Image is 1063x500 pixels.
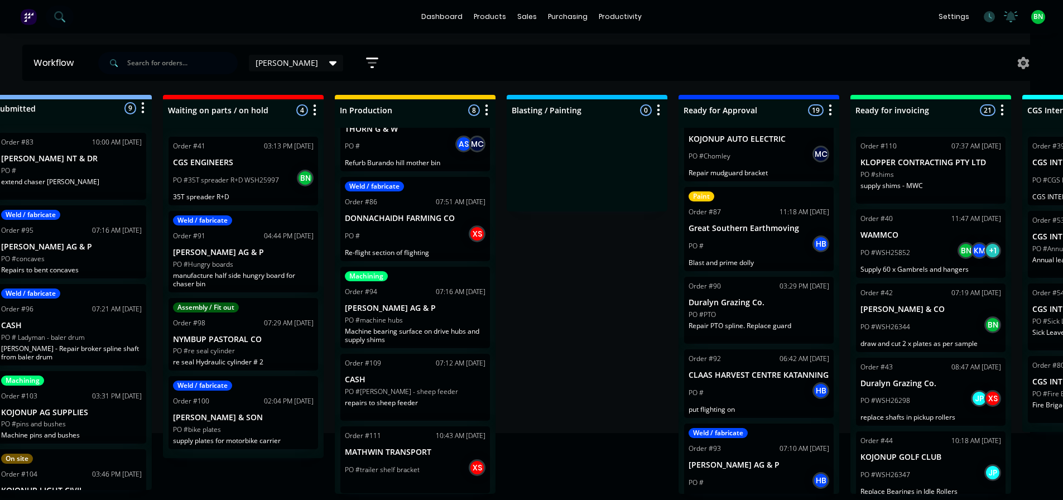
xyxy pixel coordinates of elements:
div: + 1 [984,242,1001,259]
div: XS [469,459,485,476]
p: replace shafts in pickup rollers [860,413,1001,421]
div: AS [455,136,472,152]
div: Order #9206:42 AM [DATE]CLAAS HARVEST CENTRE KATANNINGPO #HBput flighting on [684,349,834,418]
div: 07:16 AM [DATE] [436,287,485,297]
div: Order #44 [860,436,893,446]
div: MC [469,136,485,152]
div: sales [512,8,542,25]
div: 04:44 PM [DATE] [264,231,314,241]
div: BN [984,316,1001,333]
img: Factory [20,8,37,25]
div: 07:29 AM [DATE] [264,318,314,328]
div: 07:19 AM [DATE] [951,288,1001,298]
p: supply shims - MWC [860,181,1001,190]
p: manufacture half side hungry board for chaser bin [173,271,314,288]
p: PO #Hungry boards [173,259,233,270]
div: Order #110 [860,141,897,151]
div: Weld / fabricateOrder #10002:04 PM [DATE][PERSON_NAME] & SONPO #bike platessupply plates for moto... [169,376,318,449]
div: Order #103 [1,391,37,401]
p: PO #bike plates [173,425,221,435]
p: Supply 60 x Gambrels and hangers [860,265,1001,273]
div: 10:43 AM [DATE] [436,431,485,441]
p: [PERSON_NAME] AG & P [1,242,142,252]
p: KOJONUP GOLF CLUB [860,453,1001,462]
p: draw and cut 2 x plates as per sample [860,339,1001,348]
div: Machining [1,376,44,386]
p: PO #WSH26347 [860,470,910,480]
div: 03:46 PM [DATE] [92,469,142,479]
p: PO # [1,166,16,176]
div: settings [933,8,975,25]
div: Order #111 [345,431,381,441]
p: [PERSON_NAME] AG & P [173,248,314,257]
span: [PERSON_NAME] [256,57,318,69]
div: 07:51 AM [DATE] [436,197,485,207]
div: THORN G & WPO #ASMCRefurb Burando hill mother bin [340,88,490,172]
div: Order #11110:43 AM [DATE]MATHWIN TRANSPORTPO #trailer shelf bracketXS [340,426,490,493]
p: CLAAS HARVEST CENTRE KATANNING [689,371,829,380]
p: PO #pins and bushes [1,419,66,429]
p: Machine bearing surface on drive hubs and supply shims [345,327,485,344]
div: 11:47 AM [DATE] [951,214,1001,224]
p: DONNACHAIDH FARMING CO [345,214,485,223]
div: Weld / fabricateOrder #8607:51 AM [DATE]DONNACHAIDH FARMING COPO #XSRe-flight section of flighting [340,177,490,261]
div: Weld / fabricateOrder #9104:44 PM [DATE][PERSON_NAME] AG & PPO #Hungry boardsmanufacture half sid... [169,211,318,292]
div: HB [812,382,829,399]
div: 10:00 AM [DATE] [92,137,142,147]
div: Order #9003:29 PM [DATE]Duralyn Grazing Co.PO #PTORepair PTO spline. Replace guard [684,277,834,344]
div: Order #4410:18 AM [DATE]KOJONUP GOLF CLUBPO #WSH26347JPReplace Bearings in Idle Rollers [856,431,1006,500]
div: Order #92 [689,354,721,364]
div: Weld / fabricate [173,215,232,225]
div: Order #4103:13 PM [DATE]CGS ENGINEERSPO #35T spreader R+D WSH25997BN35T spreader R+D [169,137,318,205]
p: PO #shims [860,170,894,180]
div: Order #109 [345,358,381,368]
div: Workflow [33,56,79,70]
p: THORN G & W [345,124,485,134]
p: extend chaser [PERSON_NAME] [1,177,142,186]
div: XS [984,390,1001,407]
div: KM [971,242,988,259]
div: products [468,8,512,25]
div: 07:21 AM [DATE] [92,304,142,314]
div: Order #95 [1,225,33,235]
span: BN [1033,12,1043,22]
div: Order #4011:47 AM [DATE]WAMMCOPO #WSH25852BNKM+1Supply 60 x Gambrels and hangers [856,209,1006,278]
div: HB [812,235,829,252]
div: XS [469,225,485,242]
div: 11:18 AM [DATE] [780,207,829,217]
div: Order #100 [173,396,209,406]
div: Order #4308:47 AM [DATE]Duralyn Grazing Co.PO #WSH26298JPXSreplace shafts in pickup rollers [856,358,1006,426]
p: Replace Bearings in Idle Rollers [860,487,1001,496]
div: BN [958,242,974,259]
p: Blast and prime dolly [689,258,829,267]
div: Order #4207:19 AM [DATE][PERSON_NAME] & COPO #WSH26344BNdraw and cut 2 x plates as per sample [856,283,1006,352]
p: PO #35T spreader R+D WSH25997 [173,175,279,185]
p: [PERSON_NAME] & SON [173,413,314,422]
div: MachiningOrder #9407:16 AM [DATE][PERSON_NAME] AG & PPO #machine hubsMachine bearing surface on d... [340,267,490,348]
div: productivity [593,8,647,25]
p: [PERSON_NAME] & CO [860,305,1001,314]
p: NYMBUP PASTORAL CO [173,335,314,344]
div: Weld / fabricate [1,289,60,299]
div: Order #10907:12 AM [DATE]CASHPO #[PERSON_NAME] - sheep feederrepairs to sheep feeder [340,354,490,421]
div: Order #11007:37 AM [DATE]KLOPPER CONTRACTING PTY LTDPO #shimssupply shims - MWC [856,137,1006,204]
div: Order #86 [345,197,377,207]
p: WAMMCO [860,230,1001,240]
div: BN [297,170,314,186]
p: supply plates for motorbike carrier [173,436,314,445]
p: 35T spreader R+D [173,193,314,201]
div: 10:18 AM [DATE] [951,436,1001,446]
p: Re-flight section of flighting [345,248,485,257]
div: JP [984,464,1001,481]
p: PO #machine hubs [345,315,403,325]
div: Order #93 [689,444,721,454]
p: Machine pins and bushes [1,431,142,439]
p: PO # [689,478,704,488]
p: PO #concaves [1,254,45,264]
div: On site [1,454,33,464]
div: 03:29 PM [DATE] [780,281,829,291]
div: Weld / fabricate [689,428,748,438]
div: Machining [345,271,388,281]
p: PO # Ladyman - baler drum [1,333,85,343]
p: put flighting on [689,405,829,414]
